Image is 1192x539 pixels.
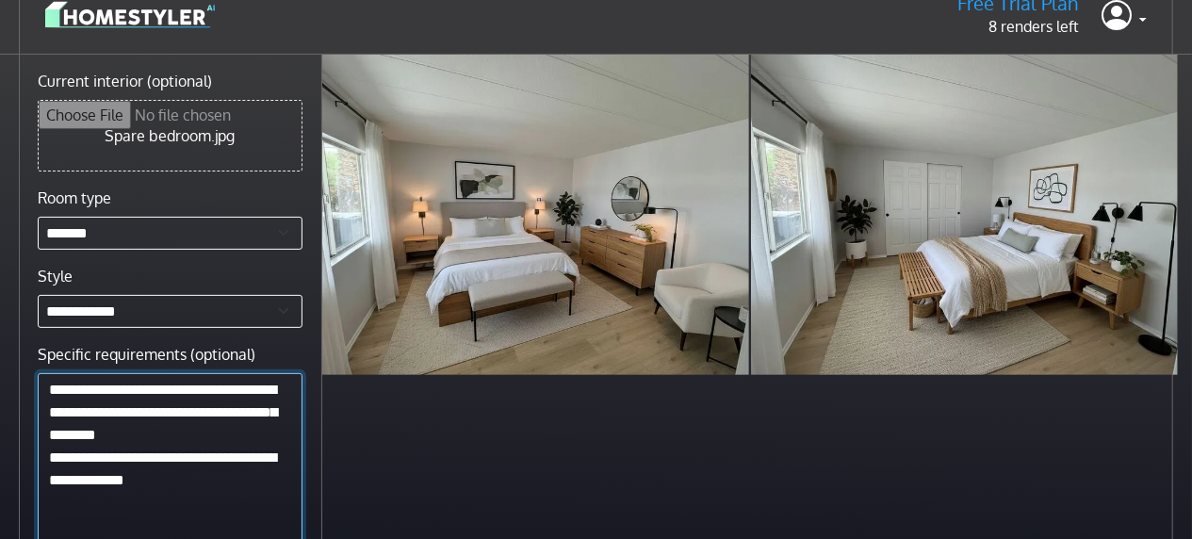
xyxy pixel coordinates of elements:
label: Specific requirements (optional) [38,343,255,366]
label: Room type [38,187,111,209]
label: Current interior (optional) [38,70,212,92]
label: Style [38,265,73,287]
p: 8 renders left [957,15,1079,38]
